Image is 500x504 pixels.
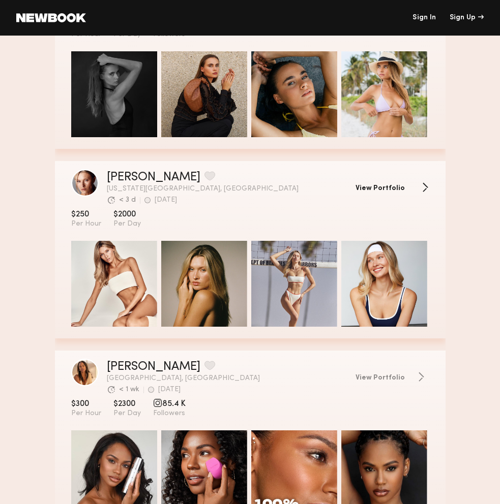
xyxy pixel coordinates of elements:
span: Per Day [113,219,141,229]
div: Sign Up [450,14,484,21]
span: Per Day [113,409,141,418]
a: [PERSON_NAME] [107,361,200,373]
span: View Portfolio [356,374,405,382]
span: [US_STATE][GEOGRAPHIC_DATA], [GEOGRAPHIC_DATA] [107,185,347,193]
a: View Portfolio [356,182,429,193]
div: [DATE] [155,197,177,204]
span: $300 [71,399,101,409]
span: Per Hour [71,219,101,229]
span: $250 [71,209,101,219]
a: [PERSON_NAME] [107,171,200,183]
a: View Portfolio [356,372,429,382]
span: 85.4 K [153,399,186,409]
div: < 1 wk [119,386,139,393]
span: [GEOGRAPHIC_DATA], [GEOGRAPHIC_DATA] [107,375,347,382]
span: Per Hour [71,409,101,418]
a: Sign In [413,14,436,21]
div: < 3 d [119,197,136,204]
span: Followers [153,409,186,418]
span: $2300 [113,399,141,409]
span: View Portfolio [356,185,405,192]
span: $2000 [113,209,141,219]
div: [DATE] [158,386,181,393]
